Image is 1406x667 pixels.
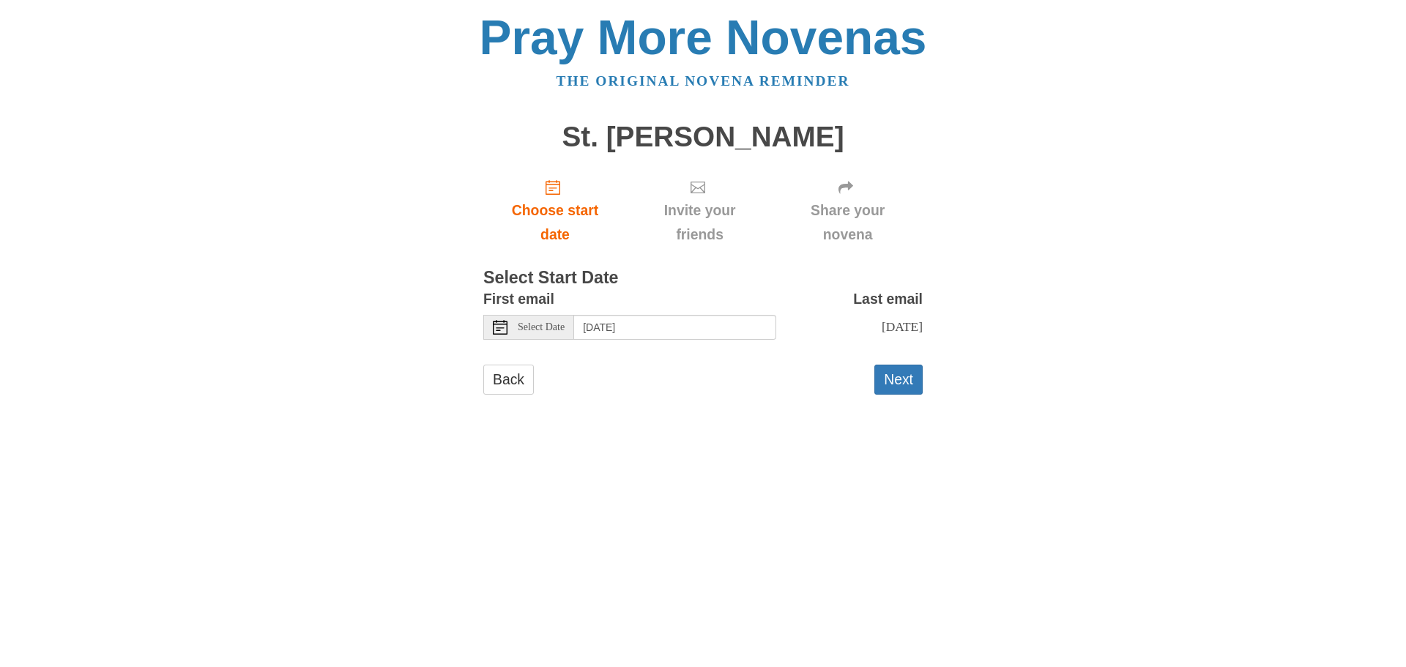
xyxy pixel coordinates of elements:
span: Invite your friends [641,198,758,247]
a: The original novena reminder [557,73,850,89]
h1: St. [PERSON_NAME] [483,122,923,153]
span: [DATE] [882,319,923,334]
label: Last email [853,287,923,311]
a: Choose start date [483,167,627,254]
h3: Select Start Date [483,269,923,288]
span: Select Date [518,322,565,332]
span: Choose start date [498,198,612,247]
label: First email [483,287,554,311]
a: Back [483,365,534,395]
a: Pray More Novenas [480,10,927,64]
div: Click "Next" to confirm your start date first. [773,167,923,254]
button: Next [874,365,923,395]
span: Share your novena [787,198,908,247]
div: Click "Next" to confirm your start date first. [627,167,773,254]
